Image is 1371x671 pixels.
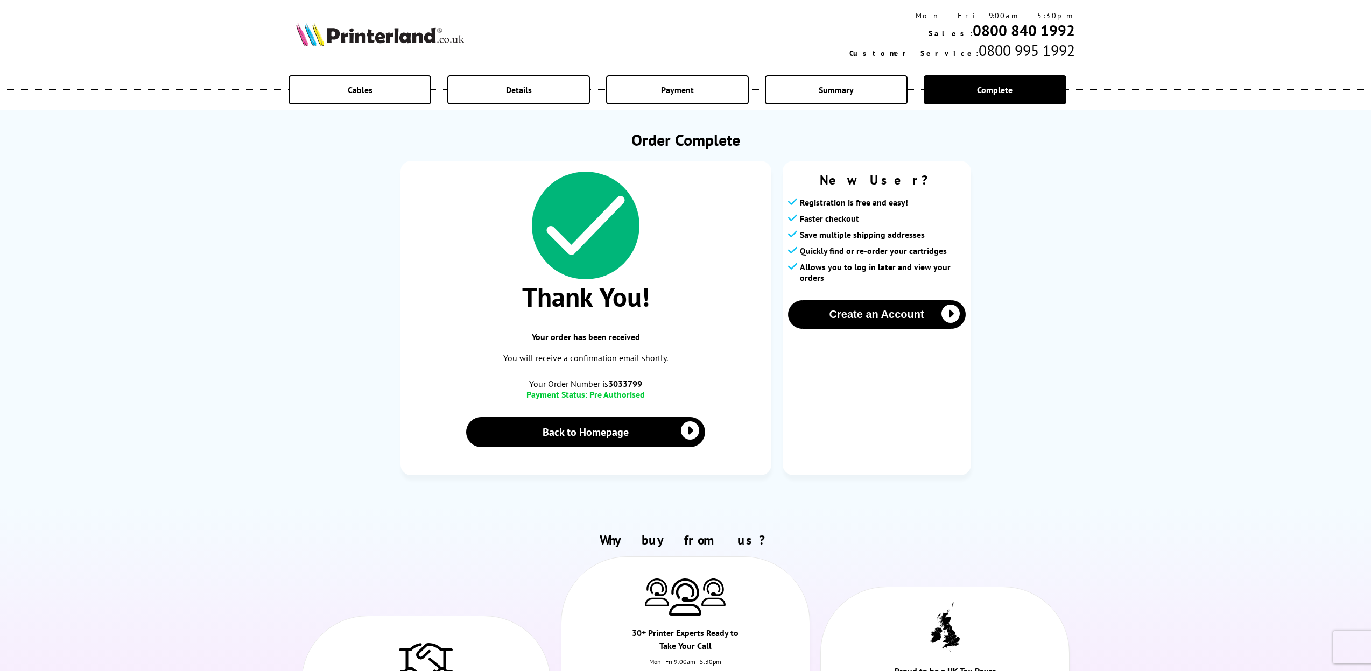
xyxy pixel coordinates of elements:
[819,84,854,95] span: Summary
[800,262,966,283] span: Allows you to log in later and view your orders
[800,229,925,240] span: Save multiple shipping addresses
[930,602,960,652] img: UK tax payer
[788,172,966,188] span: New User?
[977,84,1013,95] span: Complete
[800,245,947,256] span: Quickly find or re-order your cartridges
[645,578,669,606] img: Printer Experts
[701,578,726,606] img: Printer Experts
[589,389,645,400] span: Pre Authorised
[506,84,532,95] span: Details
[411,279,761,314] span: Thank You!
[348,84,372,95] span: Cables
[296,532,1075,548] h2: Why buy from us?
[661,84,694,95] span: Payment
[466,417,706,447] a: Back to Homepage
[973,20,1075,40] a: 0800 840 1992
[411,378,761,389] span: Your Order Number is
[800,213,859,224] span: Faster checkout
[800,197,908,208] span: Registration is free and easy!
[788,300,966,329] button: Create an Account
[979,40,1075,60] span: 0800 995 1992
[526,389,587,400] span: Payment Status:
[849,48,979,58] span: Customer Service:
[849,11,1075,20] div: Mon - Fri 9:00am - 5:30pm
[411,351,761,365] p: You will receive a confirmation email shortly.
[669,578,701,616] img: Printer Experts
[411,331,761,342] span: Your order has been received
[623,626,748,658] div: 30+ Printer Experts Ready to Take Your Call
[929,29,973,38] span: Sales:
[296,23,464,46] img: Printerland Logo
[400,129,971,150] h1: Order Complete
[608,378,642,389] b: 3033799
